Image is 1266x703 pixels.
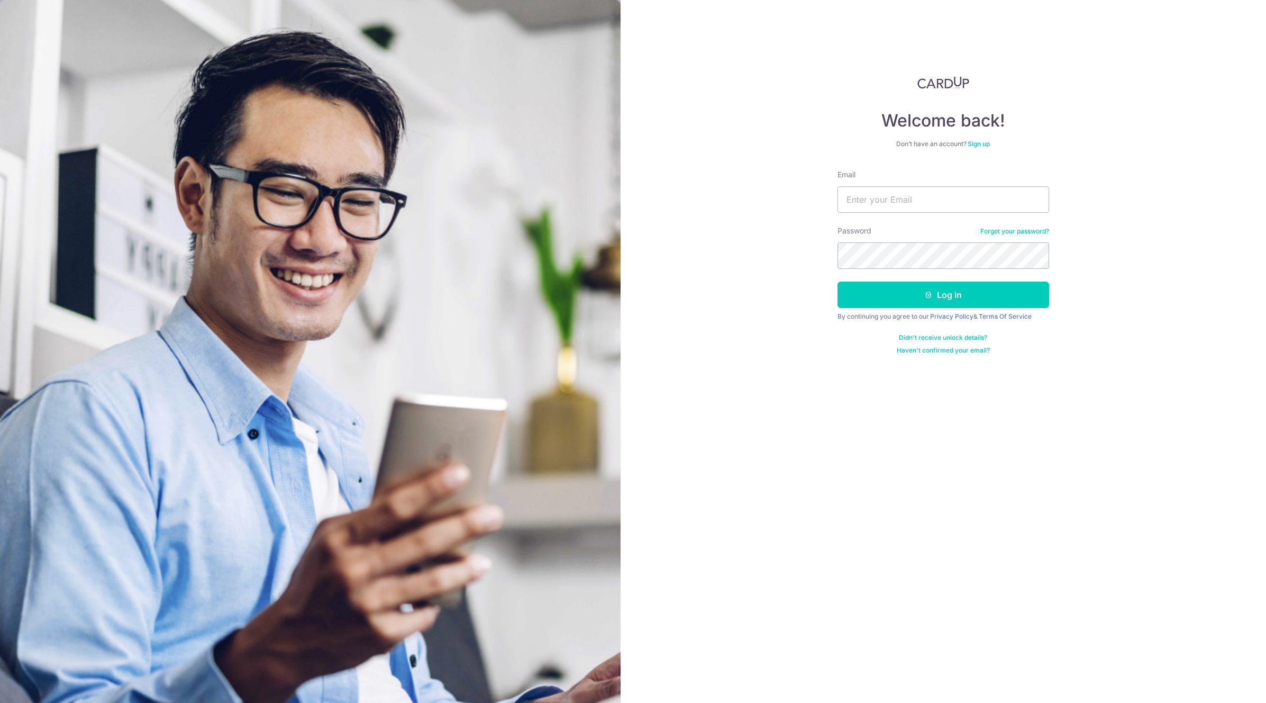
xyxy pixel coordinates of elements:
label: Password [837,226,871,236]
a: Forgot your password? [980,227,1049,236]
div: By continuing you agree to our & [837,312,1049,321]
img: CardUp Logo [917,76,969,89]
input: Enter your Email [837,186,1049,213]
a: Didn't receive unlock details? [899,334,987,342]
button: Log in [837,282,1049,308]
a: Privacy Policy [930,312,973,320]
div: Don’t have an account? [837,140,1049,148]
a: Haven't confirmed your email? [897,346,990,355]
a: Terms Of Service [979,312,1032,320]
label: Email [837,169,855,180]
h4: Welcome back! [837,110,1049,131]
a: Sign up [968,140,990,148]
